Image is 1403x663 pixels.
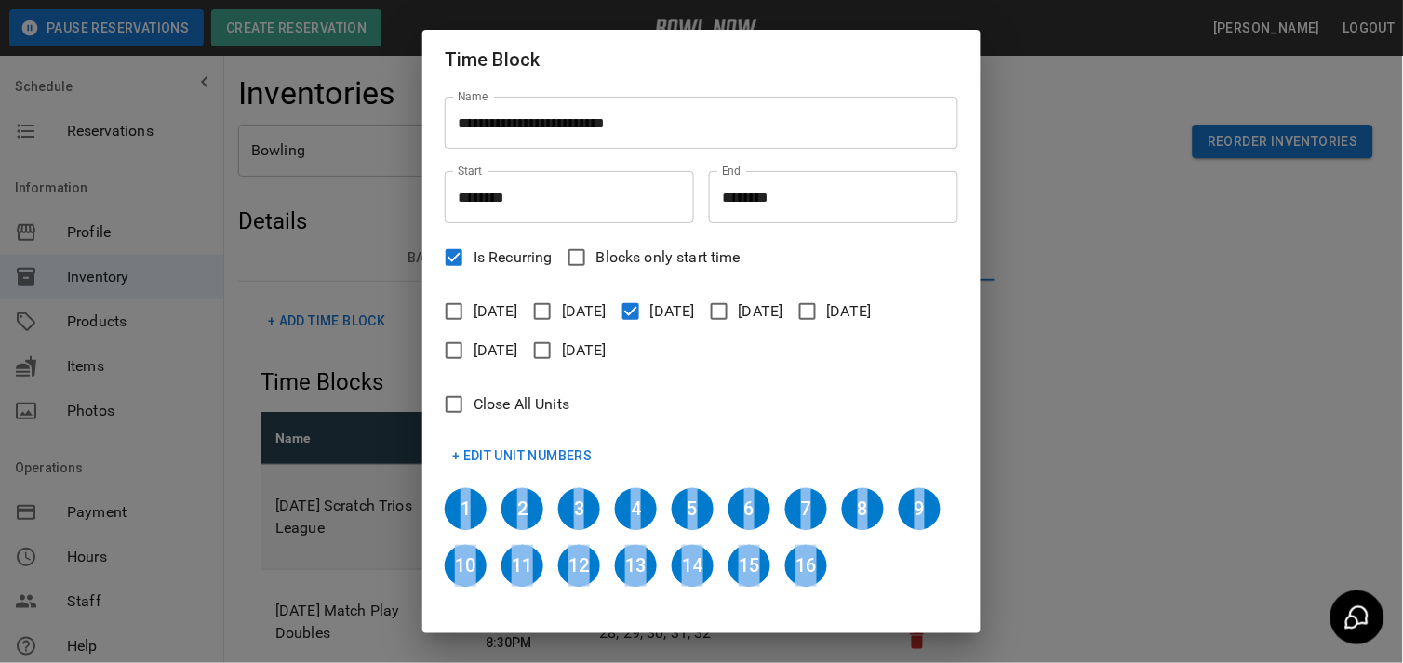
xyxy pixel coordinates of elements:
span: Is Recurring [474,246,553,269]
span: [DATE] [474,300,518,323]
span: Close All Units [474,393,569,416]
label: End [722,163,742,179]
input: Choose time, selected time is 5:00 PM [709,171,945,223]
h6: 6 [728,488,770,530]
button: + Edit Unit Numbers [445,439,600,473]
span: [DATE] [650,300,695,323]
h6: 12 [558,545,600,587]
span: [DATE] [739,300,783,323]
h6: 4 [615,488,657,530]
span: [DATE] [562,300,607,323]
h6: 8 [842,488,884,530]
h6: 16 [785,545,827,587]
h6: 10 [445,545,487,587]
h6: 7 [785,488,827,530]
h6: 15 [728,545,770,587]
input: Choose time, selected time is 3:00 PM [445,171,681,223]
h6: 9 [899,488,941,530]
label: Start [458,163,482,179]
span: [DATE] [562,339,607,362]
h2: Time Block [422,30,981,89]
h6: 14 [672,545,714,587]
h6: 3 [558,488,600,530]
h6: 5 [672,488,714,530]
span: Blocks only start time [596,246,741,269]
h6: 2 [501,488,543,530]
span: [DATE] [474,339,518,362]
h6: 13 [615,545,657,587]
span: [DATE] [827,300,872,323]
h6: 1 [445,488,487,530]
h6: 11 [501,545,543,587]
